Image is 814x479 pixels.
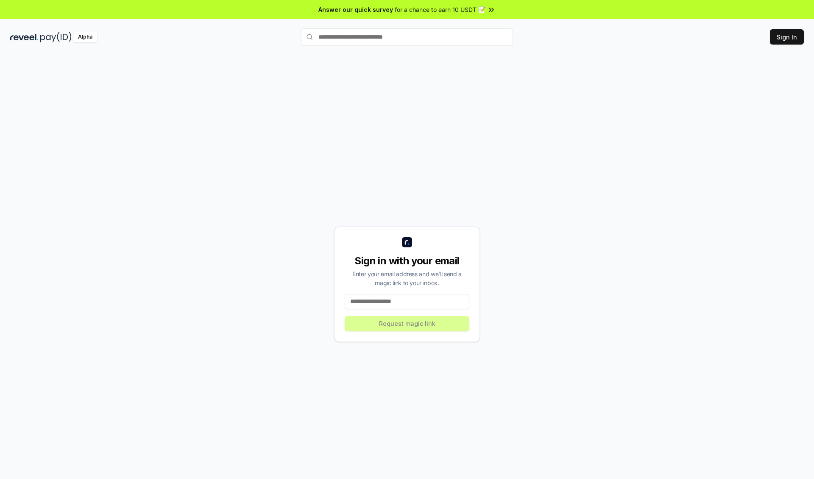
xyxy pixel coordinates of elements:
img: reveel_dark [10,32,39,42]
button: Sign In [770,29,804,45]
span: Answer our quick survey [318,5,393,14]
img: logo_small [402,237,412,247]
div: Sign in with your email [345,254,469,268]
div: Enter your email address and we’ll send a magic link to your inbox. [345,269,469,287]
img: pay_id [40,32,72,42]
div: Alpha [73,32,97,42]
span: for a chance to earn 10 USDT 📝 [395,5,485,14]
